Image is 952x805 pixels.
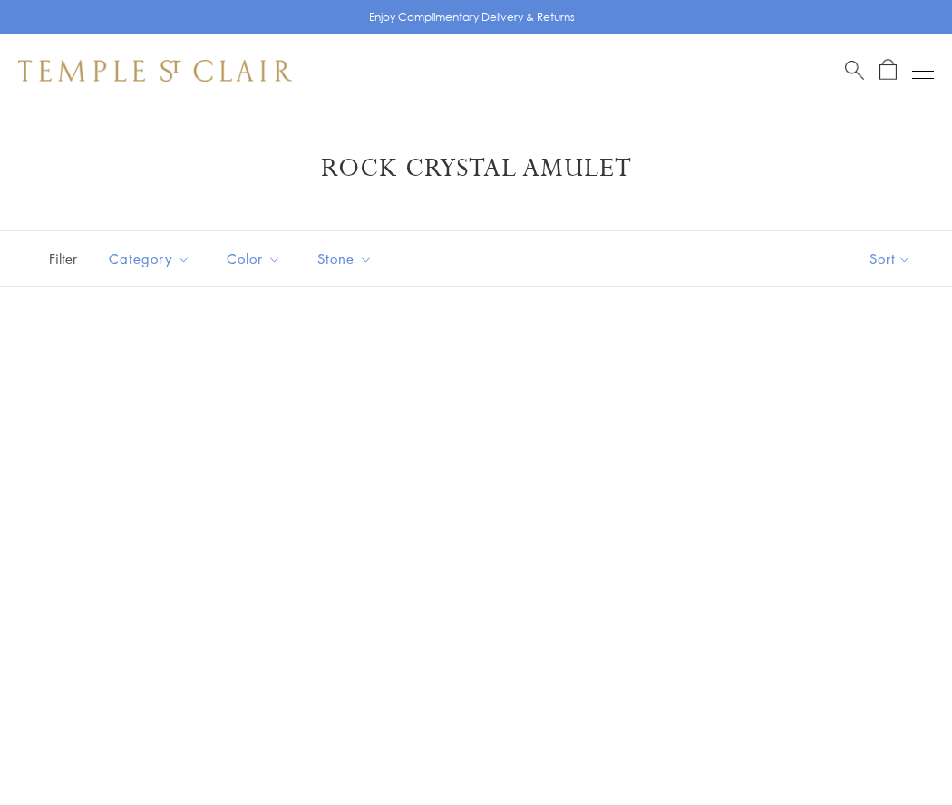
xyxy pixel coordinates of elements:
[18,60,292,82] img: Temple St. Clair
[95,238,204,279] button: Category
[304,238,386,279] button: Stone
[308,247,386,270] span: Stone
[213,238,295,279] button: Color
[879,59,897,82] a: Open Shopping Bag
[845,59,864,82] a: Search
[829,231,952,286] button: Show sort by
[100,247,204,270] span: Category
[369,8,575,26] p: Enjoy Complimentary Delivery & Returns
[912,60,934,82] button: Open navigation
[45,152,907,185] h1: Rock Crystal Amulet
[218,247,295,270] span: Color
